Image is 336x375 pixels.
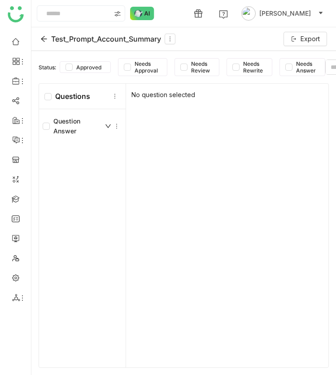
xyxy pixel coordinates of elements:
div: Questions [44,92,90,101]
span: [PERSON_NAME] [259,9,311,18]
img: search-type.svg [114,10,121,17]
span: Approved [73,64,105,71]
div: Status: [39,64,56,71]
div: No question selected [126,84,329,367]
div: Question Answer [43,116,111,136]
img: ask-buddy-normal.svg [130,7,154,20]
img: help.svg [219,10,228,19]
div: Question Answer [39,113,126,140]
button: [PERSON_NAME] [240,6,325,21]
span: Export [301,34,320,44]
div: Test_Prompt_Account_Summary [40,34,175,44]
span: Needs Approval [131,60,161,74]
img: logo [8,6,24,22]
img: avatar [241,6,256,21]
button: Export [284,32,327,46]
span: Needs Review [188,60,214,74]
span: Needs Rewrite [240,60,266,74]
span: Needs Answer [292,60,319,74]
